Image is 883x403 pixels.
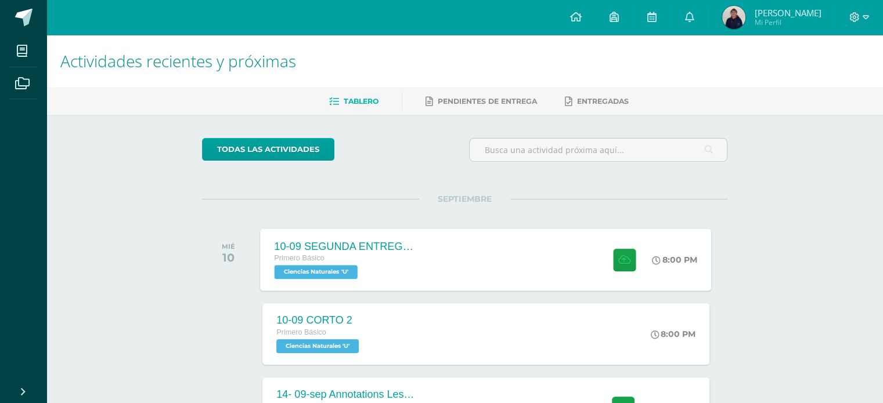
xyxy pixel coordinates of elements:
span: Entregadas [577,97,629,106]
span: Tablero [344,97,379,106]
span: SEPTIEMBRE [419,194,510,204]
a: todas las Actividades [202,138,334,161]
div: 10-09 SEGUNDA ENTREGA DE GUÍA [275,240,415,252]
span: Actividades recientes y próximas [60,50,296,72]
span: Primero Básico [275,254,325,262]
input: Busca una actividad próxima aquí... [470,139,727,161]
span: Pendientes de entrega [438,97,537,106]
span: Ciencias Naturales 'U' [276,339,359,353]
div: 14- 09-sep Annotations Lesson 31 [276,389,416,401]
div: 8:00 PM [651,329,695,339]
div: 10-09 CORTO 2 [276,314,362,326]
div: 8:00 PM [653,255,698,265]
span: [PERSON_NAME] [754,7,821,19]
img: 9289d8daf0118672c8302ce1b41016ed.png [722,6,745,29]
a: Entregadas [565,92,629,111]
span: Mi Perfil [754,17,821,27]
a: Tablero [329,92,379,111]
div: MIÉ [222,242,235,250]
div: 10 [222,250,235,264]
a: Pendientes de entrega [426,92,537,111]
span: Ciencias Naturales 'U' [275,265,358,279]
span: Primero Básico [276,328,326,336]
